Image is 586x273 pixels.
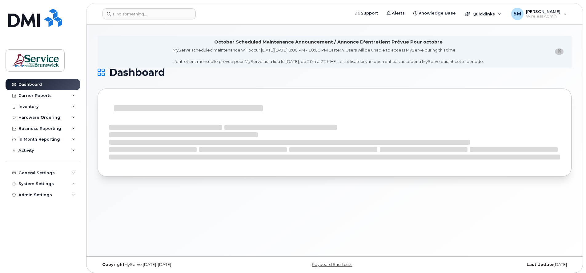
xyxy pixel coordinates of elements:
[555,48,564,55] button: close notification
[98,262,255,267] div: MyServe [DATE]–[DATE]
[312,262,352,267] a: Keyboard Shortcuts
[214,39,443,45] div: October Scheduled Maintenance Announcement / Annonce D'entretient Prévue Pour octobre
[102,262,124,267] strong: Copyright
[109,68,165,77] span: Dashboard
[173,47,484,64] div: MyServe scheduled maintenance will occur [DATE][DATE] 8:00 PM - 10:00 PM Eastern. Users will be u...
[527,262,554,267] strong: Last Update
[414,262,572,267] div: [DATE]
